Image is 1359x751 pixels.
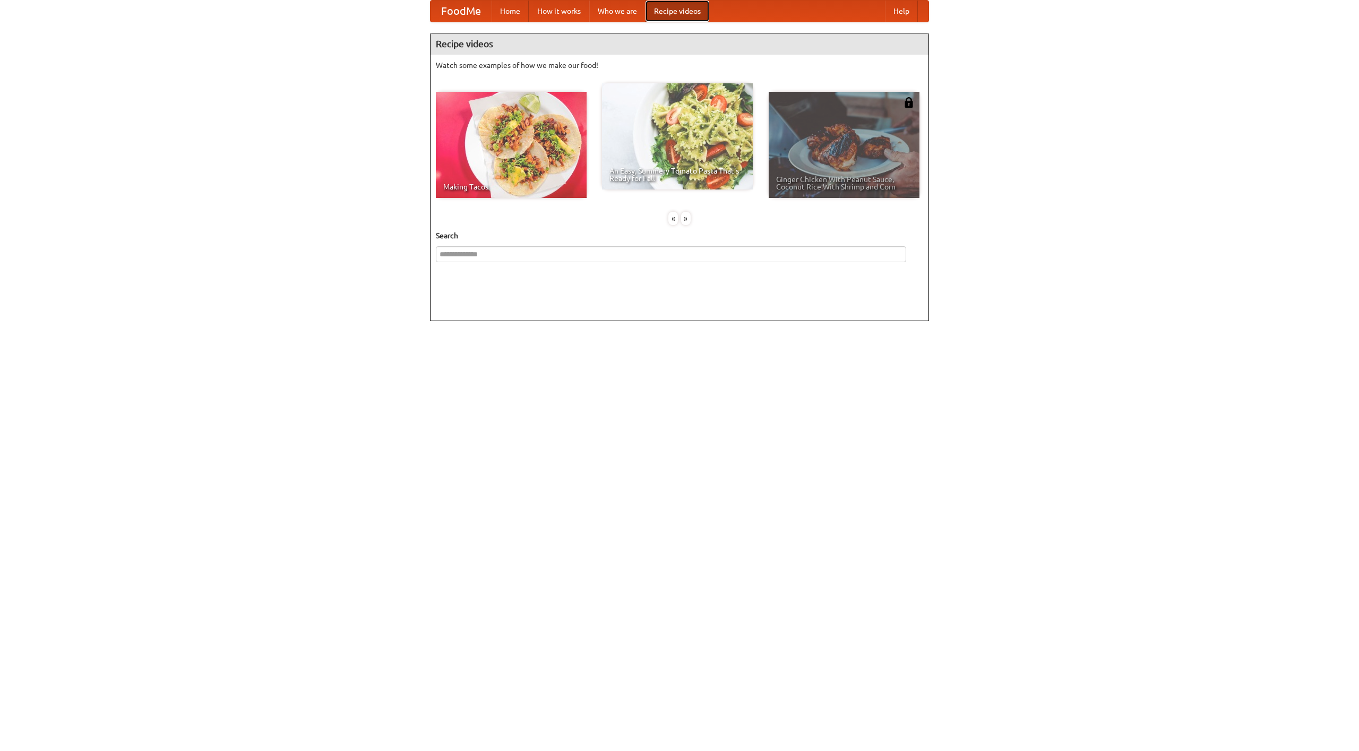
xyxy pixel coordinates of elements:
p: Watch some examples of how we make our food! [436,60,923,71]
a: Who we are [589,1,646,22]
a: FoodMe [431,1,492,22]
h4: Recipe videos [431,33,928,55]
a: Help [885,1,918,22]
a: How it works [529,1,589,22]
a: Recipe videos [646,1,709,22]
a: Home [492,1,529,22]
div: » [681,212,691,225]
img: 483408.png [904,97,914,108]
span: An Easy, Summery Tomato Pasta That's Ready for Fall [609,167,745,182]
a: An Easy, Summery Tomato Pasta That's Ready for Fall [602,83,753,189]
div: « [668,212,678,225]
a: Making Tacos [436,92,587,198]
h5: Search [436,230,923,241]
span: Making Tacos [443,183,579,191]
